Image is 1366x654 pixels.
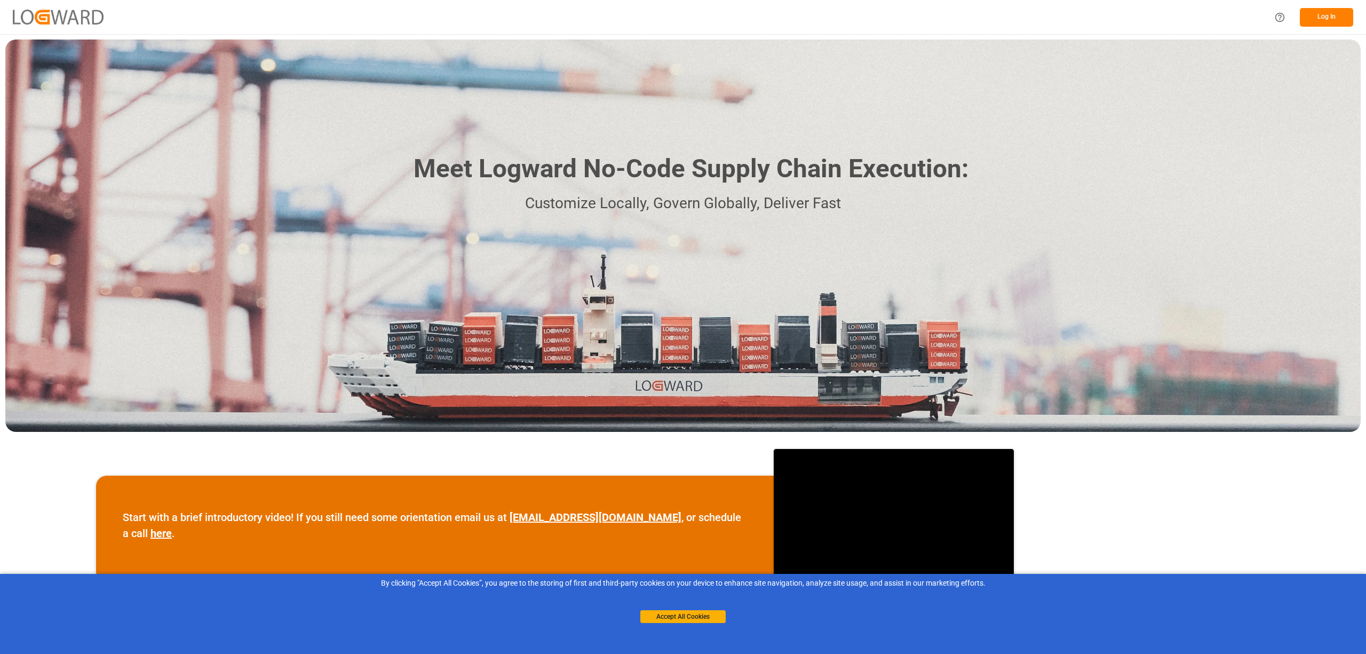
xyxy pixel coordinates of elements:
p: Customize Locally, Govern Globally, Deliver Fast [398,192,968,216]
button: Help Center [1268,5,1292,29]
button: Log In [1300,8,1353,27]
p: Start with a brief introductory video! If you still need some orientation email us at , or schedu... [123,509,747,541]
a: [EMAIL_ADDRESS][DOMAIN_NAME] [510,511,681,524]
button: Accept All Cookies [640,610,726,623]
h1: Meet Logward No-Code Supply Chain Execution: [414,150,968,188]
a: here [150,527,172,540]
img: Logward_new_orange.png [13,10,104,24]
div: By clicking "Accept All Cookies”, you agree to the storing of first and third-party cookies on yo... [7,578,1359,589]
